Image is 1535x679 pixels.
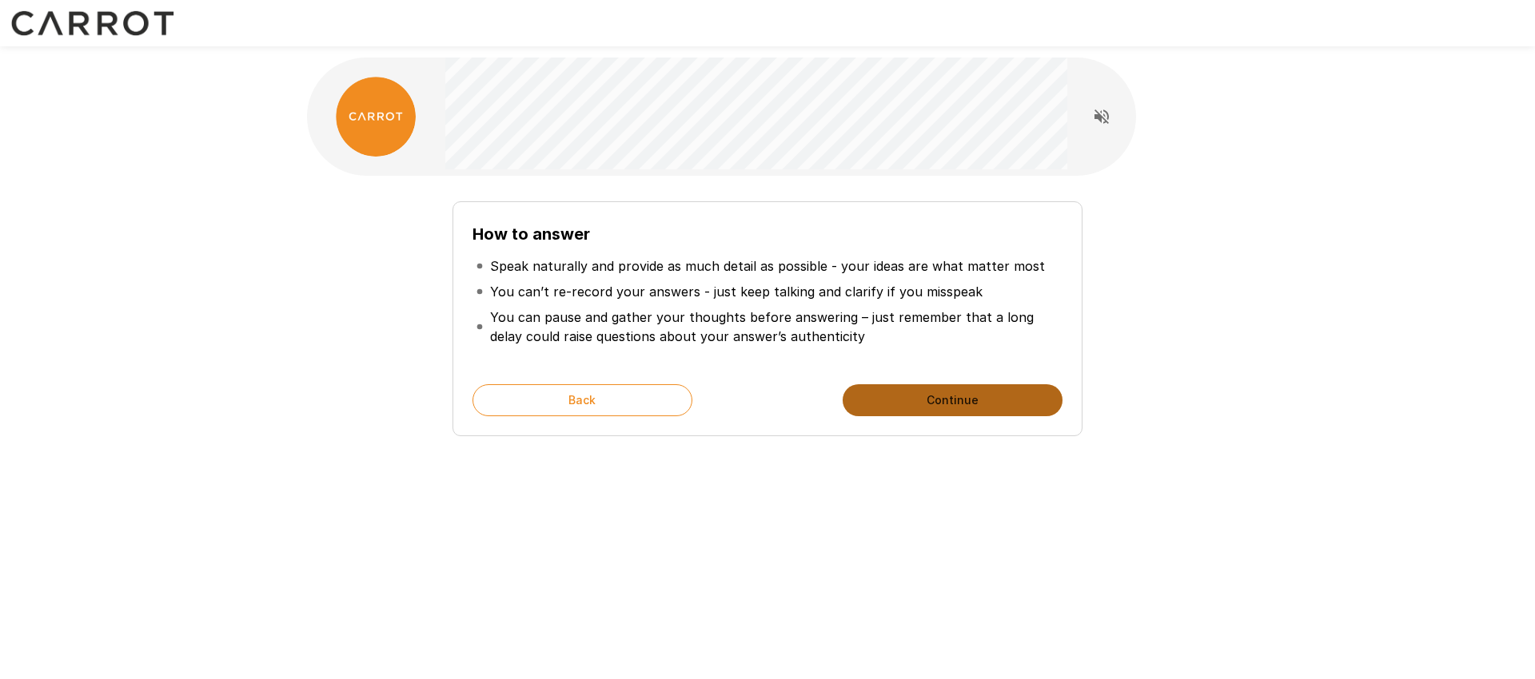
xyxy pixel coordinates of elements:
[490,282,983,301] p: You can’t re-record your answers - just keep talking and clarify if you misspeak
[472,384,692,416] button: Back
[336,77,416,157] img: carrot_logo.png
[472,224,590,244] b: How to answer
[843,384,1063,416] button: Continue
[1086,101,1118,133] button: Read questions aloud
[490,256,1045,276] p: Speak naturally and provide as much detail as possible - your ideas are what matter most
[490,308,1059,346] p: You can pause and gather your thoughts before answering – just remember that a long delay could r...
